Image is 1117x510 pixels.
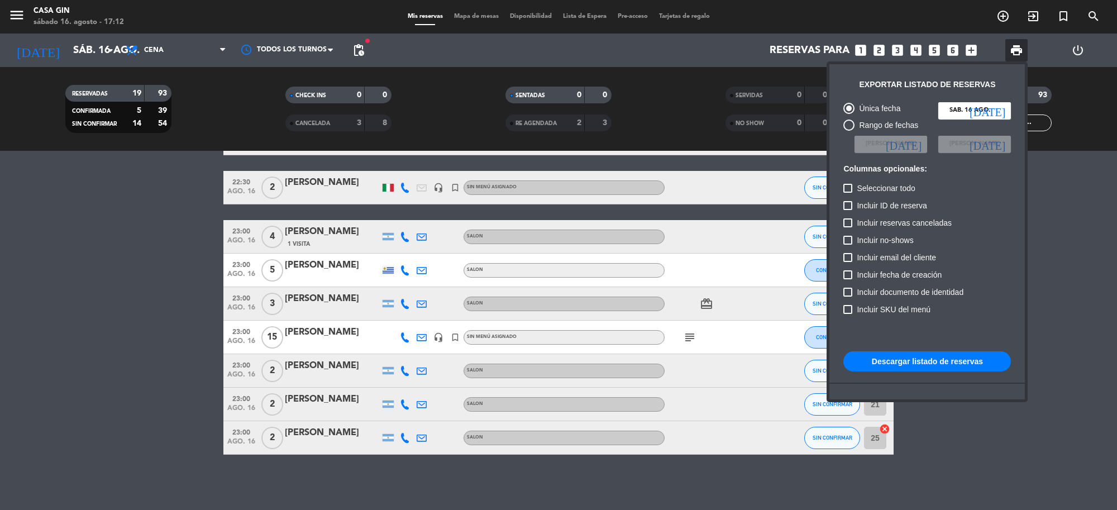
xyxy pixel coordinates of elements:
span: Incluir documento de identidad [857,285,963,299]
span: [PERSON_NAME] [949,139,1000,149]
i: [DATE] [886,139,922,150]
span: Incluir ID de reserva [857,199,927,212]
div: Única fecha [855,102,900,115]
button: Descargar listado de reservas [843,351,1011,371]
span: print [1010,44,1023,57]
span: Incluir no-shows [857,233,913,247]
span: fiber_manual_record [364,37,371,44]
div: Exportar listado de reservas [859,78,995,91]
span: [PERSON_NAME] [866,139,916,149]
span: pending_actions [352,44,365,57]
span: Incluir fecha de creación [857,268,942,282]
i: [DATE] [970,105,1005,116]
span: Incluir SKU del menú [857,303,930,316]
i: [DATE] [970,139,1005,150]
h6: Columnas opcionales: [843,164,1011,174]
span: Seleccionar todo [857,182,915,195]
span: Incluir email del cliente [857,251,936,264]
span: Incluir reservas canceladas [857,216,952,230]
div: Rango de fechas [855,119,918,132]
